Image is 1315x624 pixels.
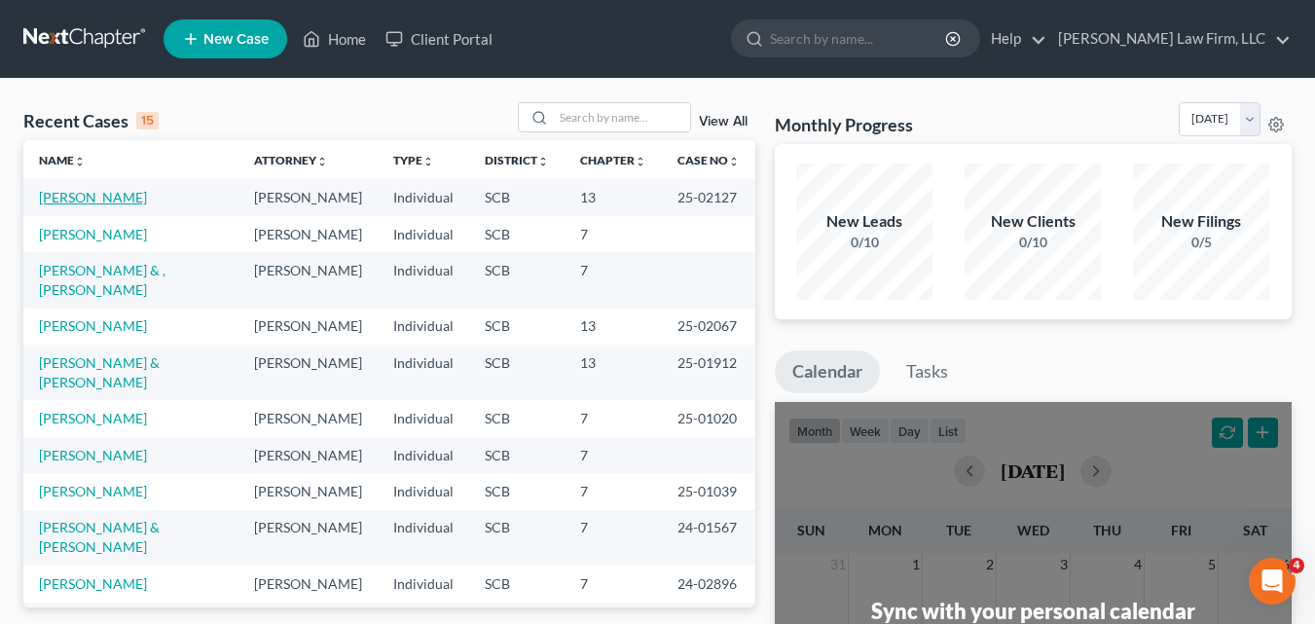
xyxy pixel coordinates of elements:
[728,156,740,167] i: unfold_more
[39,153,86,167] a: Nameunfold_more
[469,216,565,252] td: SCB
[316,156,328,167] i: unfold_more
[469,566,565,602] td: SCB
[580,153,646,167] a: Chapterunfold_more
[1249,558,1296,605] iframe: Intercom live chat
[238,345,378,400] td: [PERSON_NAME]
[39,483,147,499] a: [PERSON_NAME]
[393,153,434,167] a: Typeunfold_more
[39,189,147,205] a: [PERSON_NAME]
[965,233,1101,252] div: 0/10
[775,350,880,393] a: Calendar
[238,179,378,215] td: [PERSON_NAME]
[662,179,755,215] td: 25-02127
[238,216,378,252] td: [PERSON_NAME]
[238,510,378,566] td: [PERSON_NAME]
[662,473,755,509] td: 25-01039
[238,309,378,345] td: [PERSON_NAME]
[770,20,948,56] input: Search by name...
[981,21,1046,56] a: Help
[469,345,565,400] td: SCB
[889,350,966,393] a: Tasks
[469,179,565,215] td: SCB
[662,309,755,345] td: 25-02067
[775,113,913,136] h3: Monthly Progress
[677,153,740,167] a: Case Nounfold_more
[1048,21,1291,56] a: [PERSON_NAME] Law Firm, LLC
[1289,558,1304,573] span: 4
[662,566,755,602] td: 24-02896
[565,566,662,602] td: 7
[203,32,269,47] span: New Case
[378,345,469,400] td: Individual
[469,252,565,308] td: SCB
[635,156,646,167] i: unfold_more
[469,473,565,509] td: SCB
[238,437,378,473] td: [PERSON_NAME]
[565,510,662,566] td: 7
[378,400,469,436] td: Individual
[796,210,932,233] div: New Leads
[565,400,662,436] td: 7
[565,252,662,308] td: 7
[485,153,549,167] a: Districtunfold_more
[238,473,378,509] td: [PERSON_NAME]
[238,252,378,308] td: [PERSON_NAME]
[565,473,662,509] td: 7
[378,309,469,345] td: Individual
[378,437,469,473] td: Individual
[1133,233,1269,252] div: 0/5
[136,112,159,129] div: 15
[565,345,662,400] td: 13
[662,345,755,400] td: 25-01912
[39,447,147,463] a: [PERSON_NAME]
[39,262,165,298] a: [PERSON_NAME] & , [PERSON_NAME]
[378,566,469,602] td: Individual
[39,519,160,555] a: [PERSON_NAME] & [PERSON_NAME]
[39,317,147,334] a: [PERSON_NAME]
[376,21,502,56] a: Client Portal
[293,21,376,56] a: Home
[378,252,469,308] td: Individual
[537,156,549,167] i: unfold_more
[796,233,932,252] div: 0/10
[565,437,662,473] td: 7
[662,510,755,566] td: 24-01567
[378,216,469,252] td: Individual
[422,156,434,167] i: unfold_more
[469,437,565,473] td: SCB
[39,410,147,426] a: [PERSON_NAME]
[23,109,159,132] div: Recent Cases
[469,510,565,566] td: SCB
[469,309,565,345] td: SCB
[378,179,469,215] td: Individual
[39,354,160,390] a: [PERSON_NAME] & [PERSON_NAME]
[254,153,328,167] a: Attorneyunfold_more
[238,566,378,602] td: [PERSON_NAME]
[378,473,469,509] td: Individual
[565,179,662,215] td: 13
[965,210,1101,233] div: New Clients
[39,226,147,242] a: [PERSON_NAME]
[39,575,147,592] a: [PERSON_NAME]
[699,115,748,128] a: View All
[378,510,469,566] td: Individual
[74,156,86,167] i: unfold_more
[565,309,662,345] td: 13
[469,400,565,436] td: SCB
[554,103,690,131] input: Search by name...
[238,400,378,436] td: [PERSON_NAME]
[1133,210,1269,233] div: New Filings
[565,216,662,252] td: 7
[662,400,755,436] td: 25-01020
